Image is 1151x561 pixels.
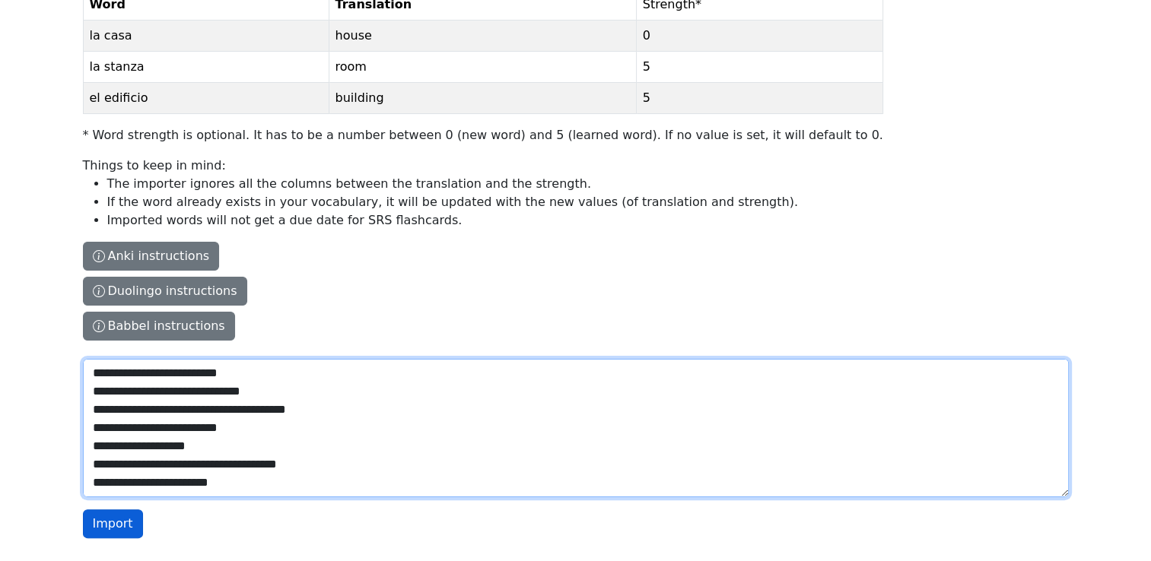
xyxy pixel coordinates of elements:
td: 5 [636,83,882,114]
td: la casa [83,21,329,52]
td: room [329,52,636,83]
li: If the word already exists in your vocabulary, it will be updated with the new values (of transla... [107,193,883,211]
td: la stanza [83,52,329,83]
button: Import [83,509,143,538]
li: Imported words will not get a due date for SRS flashcards. [107,211,883,230]
button: Sample spreadsheetWordTranslationStrength*la casahouse0la stanzaroom5el edificiobuilding5* Word s... [83,242,220,271]
li: The importer ignores all the columns between the translation and the strength. [107,175,883,193]
td: 5 [636,52,882,83]
button: Sample spreadsheetWordTranslationStrength*la casahouse0la stanzaroom5el edificiobuilding5* Word s... [83,277,247,306]
td: 0 [636,21,882,52]
button: Sample spreadsheetWordTranslationStrength*la casahouse0la stanzaroom5el edificiobuilding5* Word s... [83,312,235,341]
td: building [329,83,636,114]
p: Things to keep in mind: [83,157,883,230]
p: * Word strength is optional. It has to be a number between 0 (new word) and 5 (learned word). If ... [83,126,883,144]
td: el edificio [83,83,329,114]
td: house [329,21,636,52]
